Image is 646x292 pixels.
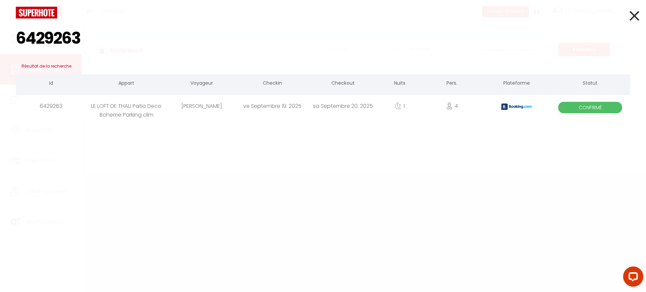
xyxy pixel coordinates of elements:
[378,74,421,93] th: Nuits
[501,103,532,110] img: booking2.png
[86,95,166,117] div: LE LOFT DE THAU Patio Deco Boheme Parking clim
[16,58,630,74] h3: Résultat de la recherche
[421,95,483,117] div: 4
[308,95,378,117] div: sa Septembre 20. 2025
[483,74,550,93] th: Plateforme
[550,74,630,93] th: Statut
[166,95,237,117] div: [PERSON_NAME]
[237,95,308,117] div: ve Septembre 19. 2025
[421,74,483,93] th: Pers.
[16,74,86,93] th: Id
[16,18,630,58] input: Tapez pour rechercher...
[237,74,308,93] th: Checkin
[16,95,86,117] div: 6429263
[308,74,378,93] th: Checkout
[378,95,421,117] div: 1
[166,74,237,93] th: Voyageur
[618,264,646,292] iframe: LiveChat chat widget
[558,102,622,113] span: Confirmé
[86,74,166,93] th: Appart
[16,7,57,18] img: logo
